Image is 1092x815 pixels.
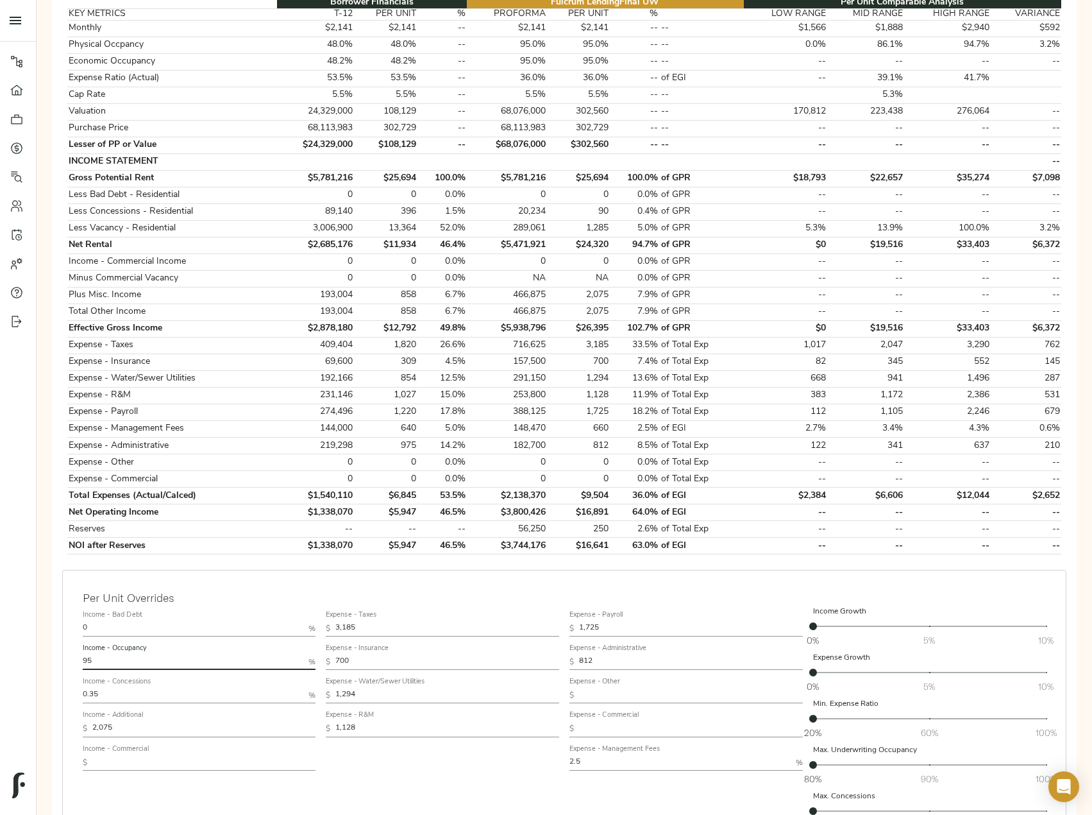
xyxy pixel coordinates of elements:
td: $5,781,216 [467,170,547,187]
label: Expense - Water/Sewer Utilities [326,679,425,686]
td: 0.0% [610,253,660,270]
td: 68,113,983 [277,120,355,137]
td: $25,694 [354,170,417,187]
td: 3,185 [547,337,610,354]
th: LOW RANGE [744,8,828,20]
td: 5.5% [354,87,417,103]
td: 5.5% [277,87,355,103]
td: Minus Commercial Vacancy [67,270,277,287]
td: 48.2% [354,53,417,70]
label: Income - Occupancy [83,645,146,652]
td: 396 [354,203,417,220]
td: -- [660,103,744,120]
td: -- [660,120,744,137]
td: 5.5% [547,87,610,103]
th: PER UNIT [354,8,417,20]
td: 0 [547,253,610,270]
span: 80% [804,773,821,785]
td: 0.4% [610,203,660,220]
span: 20% [804,726,821,739]
td: -- [991,103,1061,120]
td: -- [827,53,905,70]
td: -- [905,253,991,270]
td: 253,800 [467,387,547,404]
th: HIGH RANGE [905,8,991,20]
td: $12,792 [354,320,417,337]
td: -- [744,187,828,203]
td: 0.0% [417,187,467,203]
td: -- [905,203,991,220]
td: $5,471,921 [467,237,547,253]
span: 5% [923,634,935,647]
td: $24,329,000 [277,137,355,153]
span: 10% [1038,680,1054,693]
td: 409,404 [277,337,355,354]
td: 24,329,000 [277,103,355,120]
label: Income - Bad Debt [83,612,142,619]
td: -- [905,270,991,287]
td: $25,694 [547,170,610,187]
td: -- [905,304,991,320]
td: 700 [547,354,610,370]
td: $7,098 [991,170,1061,187]
td: 95.0% [467,53,547,70]
td: 95.0% [467,37,547,53]
td: of GPR [660,304,744,320]
td: 46.4% [417,237,467,253]
td: 82 [744,354,828,370]
td: 41.7% [905,70,991,87]
img: logo [12,773,25,798]
td: Monthly [67,20,277,37]
td: 48.0% [354,37,417,53]
label: Expense - Management Fees [569,746,660,753]
td: -- [417,103,467,120]
td: 94.7% [905,37,991,53]
td: Plus Misc. Income [67,287,277,304]
th: MID RANGE [827,8,905,20]
td: -- [991,253,1061,270]
td: of GPR [660,170,744,187]
td: -- [660,53,744,70]
td: -- [744,70,828,87]
td: -- [660,87,744,103]
td: 36.0% [547,70,610,87]
label: Expense - R&M [326,712,374,719]
td: -- [991,270,1061,287]
td: 291,150 [467,370,547,387]
td: 5.0% [610,220,660,237]
label: Expense - Payroll [569,612,623,619]
td: 7.9% [610,304,660,320]
td: $0 [744,320,828,337]
td: 68,076,000 [467,103,547,120]
td: $11,934 [354,237,417,253]
td: -- [905,287,991,304]
td: Expense - Insurance [67,354,277,370]
td: 0.0% [744,37,828,53]
td: 1,017 [744,337,828,354]
td: 100.0% [417,170,467,187]
td: of Total Exp [660,387,744,404]
td: 1,027 [354,387,417,404]
td: $2,878,180 [277,320,355,337]
label: Expense - Administrative [569,645,646,652]
td: 0.0% [610,270,660,287]
td: -- [827,287,905,304]
th: T-12 [277,8,355,20]
td: -- [991,53,1061,70]
label: Expense - Other [569,679,620,686]
td: 854 [354,370,417,387]
td: 858 [354,304,417,320]
td: -- [991,137,1061,153]
span: 5% [923,680,935,693]
td: of GPR [660,237,744,253]
td: 11.9% [610,387,660,404]
td: 3.2% [991,220,1061,237]
td: -- [827,187,905,203]
label: Expense - Insurance [326,645,389,652]
span: 100% [1036,773,1057,785]
td: -- [827,203,905,220]
td: 1.5% [417,203,467,220]
td: 53.5% [277,70,355,87]
td: -- [744,137,828,153]
td: 89,140 [277,203,355,220]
